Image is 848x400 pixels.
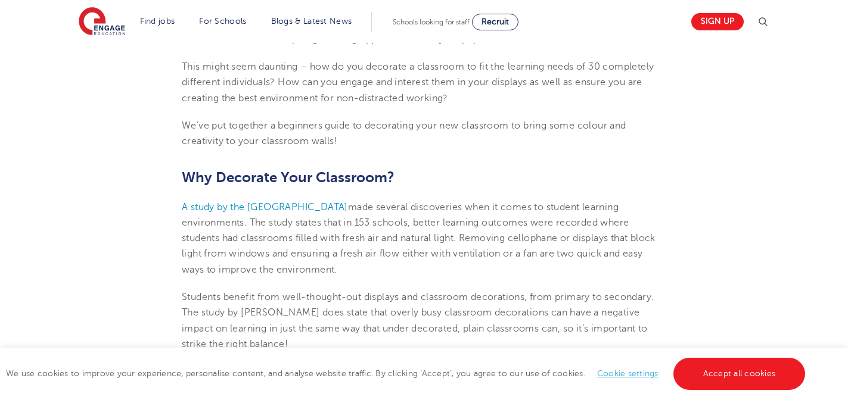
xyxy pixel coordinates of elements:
[673,358,806,390] a: Accept all cookies
[6,369,808,378] span: We use cookies to improve your experience, personalise content, and analyse website traffic. By c...
[271,17,352,26] a: Blogs & Latest News
[182,199,666,277] p: made several discoveries when it comes to student learning environments. The study states that in...
[393,18,470,26] span: Schools looking for staff
[691,13,744,30] a: Sign up
[182,118,666,149] p: We’ve put together a beginners guide to decorating your new classroom to bring some colour and cr...
[472,14,518,30] a: Recruit
[597,369,658,378] a: Cookie settings
[182,202,348,212] a: A study by the [GEOGRAPHIC_DATA]
[79,7,125,37] img: Engage Education
[140,17,175,26] a: Find jobs
[482,17,509,26] span: Recruit
[199,17,246,26] a: For Schools
[182,167,666,187] h2: Why Decorate Your Classroom?
[182,289,666,352] p: Students benefit from well-thought-out displays and classroom decorations, from primary to second...
[182,59,666,106] p: This might seem daunting – how do you decorate a classroom to fit the learning needs of 30 comple...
